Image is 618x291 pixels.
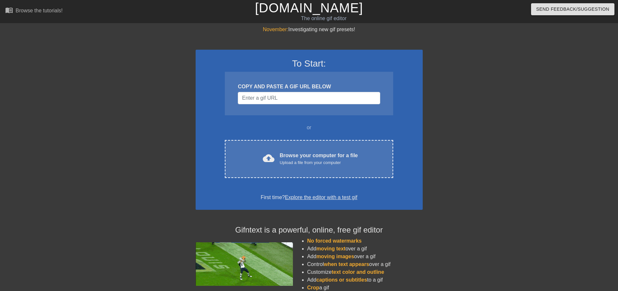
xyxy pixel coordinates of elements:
div: COPY AND PASTE A GIF URL BELOW [238,83,380,91]
span: text color and outline [332,269,384,275]
li: Add over a gif [307,253,423,260]
span: when text appears [324,261,369,267]
span: menu_book [5,6,13,14]
img: football_small.gif [196,242,293,286]
span: moving text [316,246,345,251]
a: [DOMAIN_NAME] [255,1,363,15]
span: Crop [307,285,319,290]
span: moving images [316,254,354,259]
div: Upload a file from your computer [280,159,358,166]
div: Investigating new gif presets! [196,26,423,33]
span: No forced watermarks [307,238,362,244]
div: Browse your computer for a file [280,152,358,166]
a: Explore the editor with a test gif [285,195,357,200]
span: captions or subtitles [316,277,367,283]
span: Send Feedback/Suggestion [536,5,609,13]
a: Browse the tutorials! [5,6,63,16]
div: First time? [204,194,414,201]
li: Control over a gif [307,260,423,268]
h3: To Start: [204,58,414,69]
li: Add to a gif [307,276,423,284]
li: Customize [307,268,423,276]
div: The online gif editor [209,15,438,22]
div: or [212,124,406,132]
span: cloud_upload [263,152,274,164]
button: Send Feedback/Suggestion [531,3,614,15]
li: Add over a gif [307,245,423,253]
span: November: [263,27,288,32]
h4: Gifntext is a powerful, online, free gif editor [196,225,423,235]
input: Username [238,92,380,104]
div: Browse the tutorials! [16,8,63,13]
